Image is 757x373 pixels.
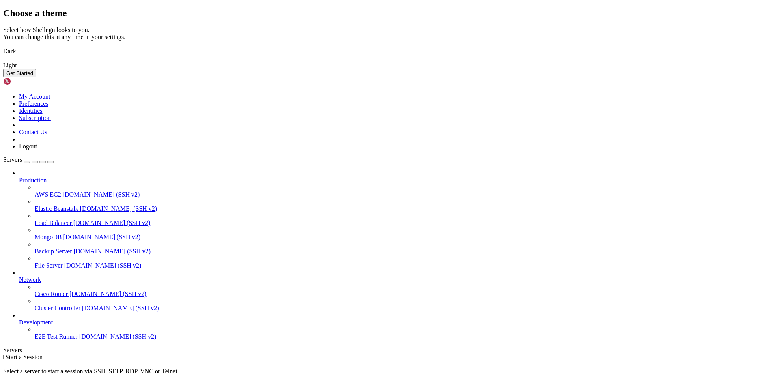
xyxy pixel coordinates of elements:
[19,143,37,150] a: Logout
[19,276,754,283] a: Network
[80,205,157,212] span: [DOMAIN_NAME] (SSH v2)
[63,234,140,240] span: [DOMAIN_NAME] (SSH v2)
[35,333,754,340] a: E2E Test Runner [DOMAIN_NAME] (SSH v2)
[19,100,48,107] a: Preferences
[3,156,22,163] span: Servers
[35,234,754,241] a: MongoDB [DOMAIN_NAME] (SSH v2)
[19,93,50,100] a: My Account
[35,262,754,269] a: File Server [DOMAIN_NAME] (SSH v2)
[35,298,754,312] li: Cluster Controller [DOMAIN_NAME] (SSH v2)
[19,312,754,340] li: Development
[3,354,6,360] span: 
[35,234,62,240] span: MongoDB
[19,319,53,326] span: Development
[82,305,159,311] span: [DOMAIN_NAME] (SSH v2)
[35,219,72,226] span: Load Balancer
[19,276,41,283] span: Network
[6,354,43,360] span: Start a Session
[19,107,43,114] a: Identities
[35,255,754,269] li: File Server [DOMAIN_NAME] (SSH v2)
[19,177,47,184] span: Production
[3,26,754,41] div: Select how Shellngn looks to you. You can change this at any time in your settings.
[3,8,754,19] h2: Choose a theme
[35,248,72,255] span: Backup Server
[35,291,754,298] a: Cisco Router [DOMAIN_NAME] (SSH v2)
[35,305,80,311] span: Cluster Controller
[35,333,78,340] span: E2E Test Runner
[35,205,78,212] span: Elastic Beanstalk
[19,129,47,135] a: Contact Us
[35,198,754,212] li: Elastic Beanstalk [DOMAIN_NAME] (SSH v2)
[35,219,754,227] a: Load Balancer [DOMAIN_NAME] (SSH v2)
[3,77,48,85] img: Shellngn
[3,48,754,55] div: Dark
[35,262,63,269] span: File Server
[74,248,151,255] span: [DOMAIN_NAME] (SSH v2)
[35,305,754,312] a: Cluster Controller [DOMAIN_NAME] (SSH v2)
[35,241,754,255] li: Backup Server [DOMAIN_NAME] (SSH v2)
[19,114,51,121] a: Subscription
[35,191,61,198] span: AWS EC2
[73,219,151,226] span: [DOMAIN_NAME] (SSH v2)
[35,283,754,298] li: Cisco Router [DOMAIN_NAME] (SSH v2)
[35,291,68,297] span: Cisco Router
[19,269,754,312] li: Network
[79,333,157,340] span: [DOMAIN_NAME] (SSH v2)
[63,191,140,198] span: [DOMAIN_NAME] (SSH v2)
[35,205,754,212] a: Elastic Beanstalk [DOMAIN_NAME] (SSH v2)
[3,69,36,77] button: Get Started
[64,262,142,269] span: [DOMAIN_NAME] (SSH v2)
[3,156,54,163] a: Servers
[35,248,754,255] a: Backup Server [DOMAIN_NAME] (SSH v2)
[35,326,754,340] li: E2E Test Runner [DOMAIN_NAME] (SSH v2)
[3,62,754,69] div: Light
[19,170,754,269] li: Production
[35,191,754,198] a: AWS EC2 [DOMAIN_NAME] (SSH v2)
[69,291,147,297] span: [DOMAIN_NAME] (SSH v2)
[35,184,754,198] li: AWS EC2 [DOMAIN_NAME] (SSH v2)
[35,227,754,241] li: MongoDB [DOMAIN_NAME] (SSH v2)
[19,177,754,184] a: Production
[19,319,754,326] a: Development
[3,347,754,354] div: Servers
[35,212,754,227] li: Load Balancer [DOMAIN_NAME] (SSH v2)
